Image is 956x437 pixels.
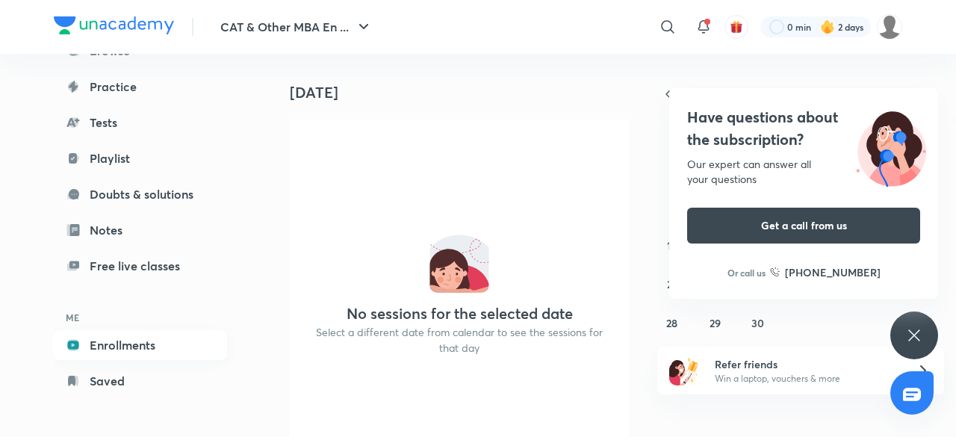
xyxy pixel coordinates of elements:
[715,372,898,385] p: Win a laptop, vouchers & more
[844,106,938,187] img: ttu_illustration_new.svg
[724,15,748,39] button: avatar
[687,157,920,187] div: Our expert can answer all your questions
[751,316,764,330] abbr: September 30, 2025
[54,16,174,34] img: Company Logo
[715,356,898,372] h6: Refer friends
[820,19,835,34] img: streak
[54,366,227,396] a: Saved
[54,251,227,281] a: Free live classes
[347,305,573,323] h4: No sessions for the selected date
[727,266,766,279] p: Or call us
[710,316,721,330] abbr: September 29, 2025
[429,233,489,293] img: No events
[54,72,227,102] a: Practice
[687,208,920,244] button: Get a call from us
[54,330,227,360] a: Enrollments
[730,20,743,34] img: avatar
[678,84,923,105] button: [DATE]
[54,143,227,173] a: Playlist
[666,316,677,330] abbr: September 28, 2025
[667,238,677,252] abbr: September 14, 2025
[660,272,684,296] button: September 21, 2025
[746,311,770,335] button: September 30, 2025
[54,305,227,330] h6: ME
[785,264,881,280] h6: [PHONE_NUMBER]
[54,179,227,209] a: Doubts & solutions
[669,356,699,385] img: referral
[877,14,902,40] img: Aashray
[660,233,684,257] button: September 14, 2025
[290,84,641,102] h4: [DATE]
[660,311,684,335] button: September 28, 2025
[770,264,881,280] a: [PHONE_NUMBER]
[54,215,227,245] a: Notes
[687,106,920,151] h4: Have questions about the subscription?
[211,12,382,42] button: CAT & Other MBA En ...
[308,324,611,356] p: Select a different date from calendar to see the sessions for that day
[777,84,825,105] span: [DATE]
[660,194,684,218] button: September 7, 2025
[667,277,677,291] abbr: September 21, 2025
[54,16,174,38] a: Company Logo
[54,108,227,137] a: Tests
[703,311,727,335] button: September 29, 2025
